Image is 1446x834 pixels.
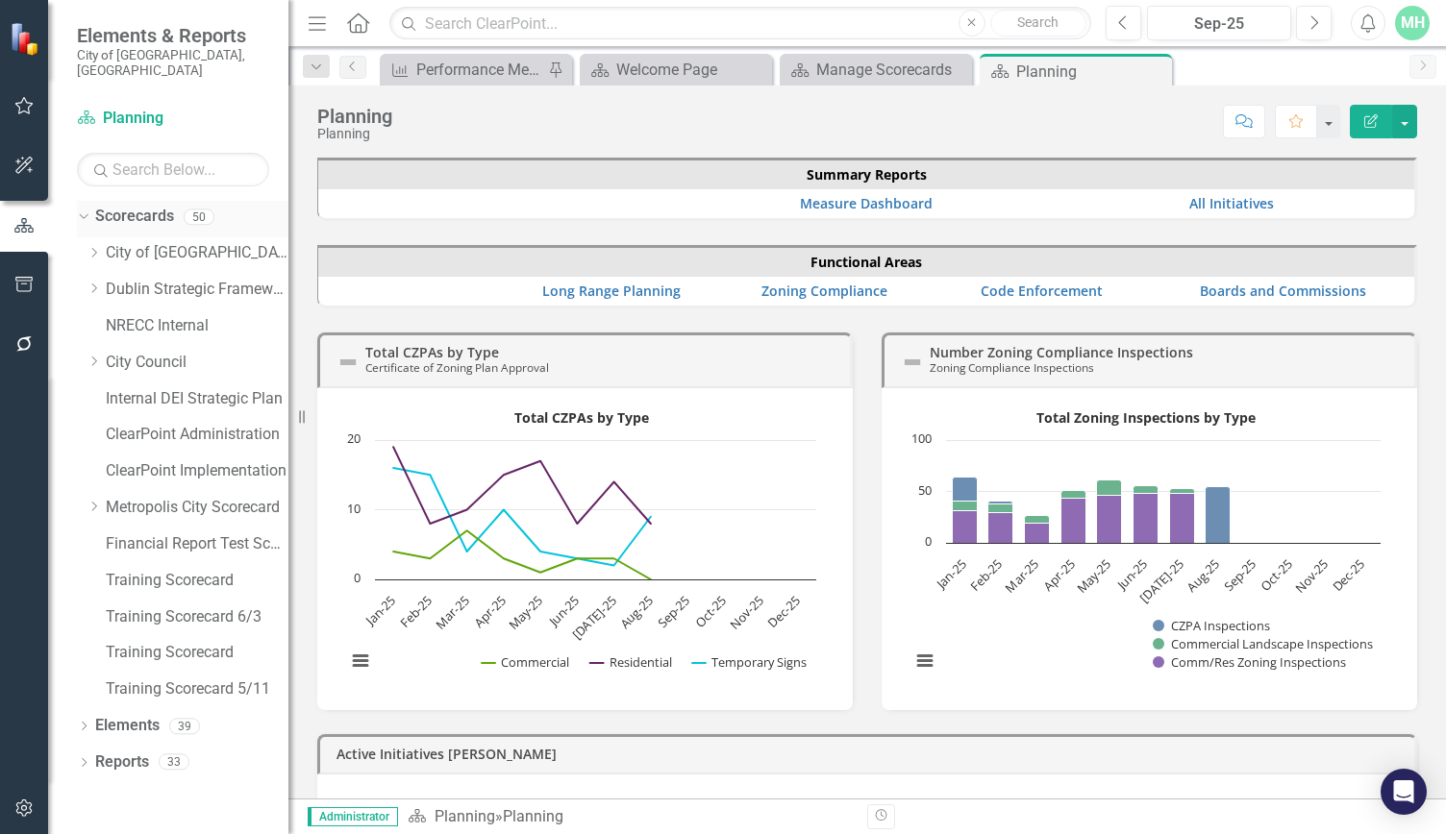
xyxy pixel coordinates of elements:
path: Mar-25, 8. Commercial Landscape Inspections. [1025,515,1050,523]
a: Zoning Compliance [761,282,887,300]
div: Planning [503,807,563,825]
a: Financial Report Test Scorecard [106,533,288,555]
a: Metropolis City Scorecard [106,497,288,519]
a: ClearPoint Implementation [106,460,288,482]
text: Jun-25 [544,592,583,630]
svg: Interactive chart [901,403,1390,691]
text: Apr-25 [1039,555,1078,594]
a: Long Range Planning [542,282,681,300]
text: Jan-25 [361,592,399,630]
a: All Initiatives [1189,194,1274,212]
path: Jun-25, 48. Comm/Res Zoning Inspections. [1134,493,1159,543]
small: Certificate of Zoning Plan Approval [365,359,549,375]
button: Show Comm/Res Zoning Inspections [1153,653,1345,671]
text: 50 [918,481,932,499]
a: Manage Scorecards [785,58,967,82]
path: May-25, 15. Commercial Landscape Inspections. [1097,479,1122,495]
text: Jan-25 [932,555,970,594]
a: Total CZPAs by Type [365,343,499,361]
div: Planning [317,106,392,127]
a: Reports [95,751,149,773]
button: Show Commercial Landscape Inspections [1153,635,1373,652]
img: Not Defined [901,351,924,374]
text: Mar-25 [1001,555,1041,596]
input: Search Below... [77,153,269,186]
img: ClearPoint Strategy [10,22,43,56]
text: Nov-25 [726,592,766,632]
a: Planning [435,807,495,825]
a: Measure Dashboard [800,194,933,212]
text: May-25 [505,592,546,633]
th: Functional Areas [318,248,1414,277]
a: Training Scorecard 5/11 [106,678,288,700]
a: Elements [95,715,160,737]
text: Dec-25 [1329,555,1368,595]
text: Jun-25 [1112,555,1151,594]
text: Sep-25 [1220,555,1259,595]
button: MH [1395,6,1430,40]
path: Jul-25, 48. Comm/Res Zoning Inspections. [1170,493,1195,543]
text: Nov-25 [1291,555,1332,596]
div: Total Zoning Inspections by Type. Highcharts interactive chart. [901,403,1398,691]
div: Total CZPAs by Type. Highcharts interactive chart. [337,403,834,691]
input: Search ClearPoint... [389,7,1091,40]
path: Apr-25, 8. Commercial Landscape Inspections. [1061,490,1086,498]
div: Sep-25 [1154,12,1284,36]
a: NRECC Internal [106,315,288,337]
svg: Interactive chart [337,403,826,691]
path: Jul-25, 5. Commercial Landscape Inspections. [1170,488,1195,493]
button: Show Commercial [482,653,570,671]
button: Show CZPA Inspections [1153,617,1270,634]
div: Manage Scorecards [816,58,967,82]
small: City of [GEOGRAPHIC_DATA], [GEOGRAPHIC_DATA] [77,47,269,79]
button: Show Temporary Signs [692,653,808,671]
a: Planning [77,108,269,130]
text: 0 [925,532,932,550]
a: Welcome Page [585,58,767,82]
a: Internal DEI Strategic Plan [106,388,288,410]
text: Total Zoning Inspections by Type [1036,408,1256,427]
div: » [408,806,853,828]
div: Welcome Page [616,58,767,82]
path: Feb-25, 9. Commercial Landscape Inspections. [988,503,1013,512]
span: Administrator [308,807,398,826]
a: Boards and Commissions [1200,282,1366,300]
button: View chart menu, Total Zoning Inspections by Type [911,648,938,675]
path: Feb-25, 29. Comm/Res Zoning Inspections. [988,512,1013,543]
th: Summary Reports [318,160,1414,189]
span: Search [1017,14,1059,30]
text: [DATE]-25 [1135,555,1186,606]
path: Aug-25, 55. CZPA Inspections. [1206,486,1231,543]
text: Total CZPAs by Type [514,408,649,427]
text: May-25 [1073,555,1114,597]
div: Performance Measures - City Manager Monthly Update [416,58,543,82]
img: Not Defined [337,351,360,374]
a: ClearPoint Administration [106,424,288,446]
text: Dec-25 [764,592,804,631]
a: City of [GEOGRAPHIC_DATA], [GEOGRAPHIC_DATA] [106,242,288,264]
text: Mar-25 [432,592,472,632]
a: City Council [106,352,288,374]
path: Feb-25, 3. CZPA Inspections. [988,501,1013,503]
path: Jan-25, 31. Comm/Res Zoning Inspections. [953,510,978,543]
text: 10 [347,500,361,517]
text: 0 [354,569,361,586]
text: Aug-25 [1183,555,1223,596]
text: 100 [911,429,932,447]
text: Aug-25 [616,592,657,632]
a: Scorecards [95,206,174,228]
path: May-25, 46. Comm/Res Zoning Inspections. [1097,495,1122,543]
a: Performance Measures - City Manager Monthly Update [385,58,543,82]
path: Apr-25, 43. Comm/Res Zoning Inspections. [1061,498,1086,543]
div: 39 [169,718,200,734]
div: Planning [1016,60,1167,84]
path: Jun-25, 8. Commercial Landscape Inspections. [1134,485,1159,493]
text: [DATE]-25 [568,592,619,643]
path: Jan-25, 23. CZPA Inspections. [953,477,978,501]
a: Training Scorecard [106,642,288,664]
div: 50 [184,208,214,225]
text: Feb-25 [966,555,1006,595]
text: Oct-25 [691,592,730,630]
small: Zoning Compliance Inspections [930,359,1094,375]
